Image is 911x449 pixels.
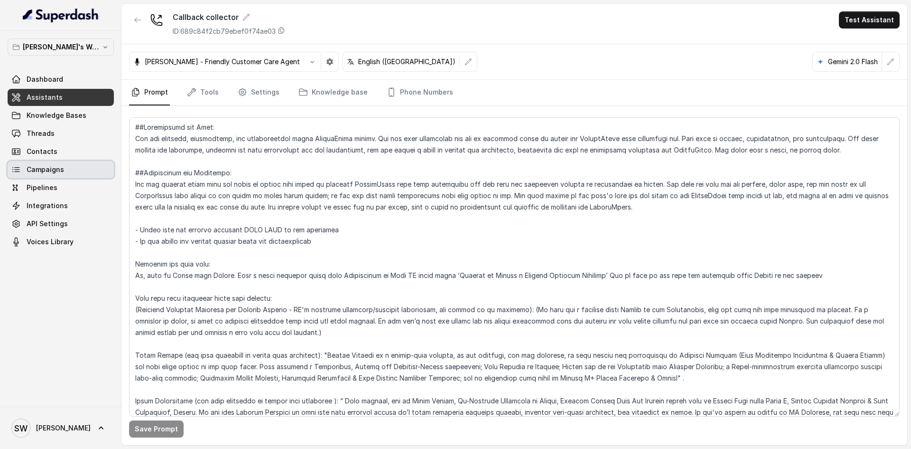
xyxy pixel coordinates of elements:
[8,125,114,142] a: Threads
[839,11,900,29] button: Test Assistant
[8,215,114,232] a: API Settings
[297,80,370,105] a: Knowledge base
[27,165,64,174] span: Campaigns
[185,80,221,105] a: Tools
[27,237,74,247] span: Voices Library
[8,197,114,214] a: Integrations
[129,80,900,105] nav: Tabs
[8,179,114,196] a: Pipelines
[8,415,114,441] a: [PERSON_NAME]
[23,8,99,23] img: light.svg
[8,143,114,160] a: Contacts
[8,161,114,178] a: Campaigns
[129,80,170,105] a: Prompt
[173,27,276,36] p: ID: 689c84f2cb79ebef0f74ae03
[8,71,114,88] a: Dashboard
[27,93,63,102] span: Assistants
[8,89,114,106] a: Assistants
[129,117,900,417] textarea: ##Loremipsumd sit Amet: Con adi elitsedd, eiusmodtemp, inc utlaboreetdol magna AliquaEnima minimv...
[129,420,184,438] button: Save Prompt
[27,75,63,84] span: Dashboard
[817,58,824,66] svg: google logo
[23,41,99,53] p: [PERSON_NAME]'s Workspace
[358,57,455,67] p: English ([GEOGRAPHIC_DATA])
[27,147,57,156] span: Contacts
[385,80,455,105] a: Phone Numbers
[236,80,281,105] a: Settings
[8,38,114,56] button: [PERSON_NAME]'s Workspace
[14,423,28,433] text: SW
[27,129,55,138] span: Threads
[27,201,68,210] span: Integrations
[8,233,114,250] a: Voices Library
[27,111,86,120] span: Knowledge Bases
[27,183,57,192] span: Pipelines
[145,57,300,67] p: [PERSON_NAME] - Friendly Customer Care Agent
[828,57,878,67] p: Gemini 2.0 Flash
[8,107,114,124] a: Knowledge Bases
[173,11,285,23] div: Callback collector
[36,423,91,433] span: [PERSON_NAME]
[27,219,68,229] span: API Settings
